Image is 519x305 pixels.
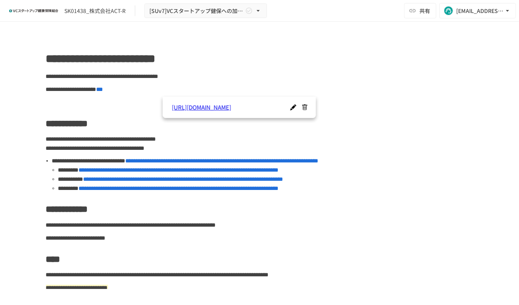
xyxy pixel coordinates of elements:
[172,103,294,112] a: [URL][DOMAIN_NAME]
[439,3,516,18] button: [EMAIL_ADDRESS][DOMAIN_NAME]
[144,3,267,18] button: [SUv7]VCスタートアップ健保への加入申請手続き
[404,3,436,18] button: 共有
[9,5,58,17] img: ZDfHsVrhrXUoWEWGWYf8C4Fv4dEjYTEDCNvmL73B7ox
[419,6,430,15] span: 共有
[149,6,244,16] span: [SUv7]VCスタートアップ健保への加入申請手続き
[64,7,126,15] div: SK01438_株式会社ACT-R
[456,6,504,16] div: [EMAIL_ADDRESS][DOMAIN_NAME]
